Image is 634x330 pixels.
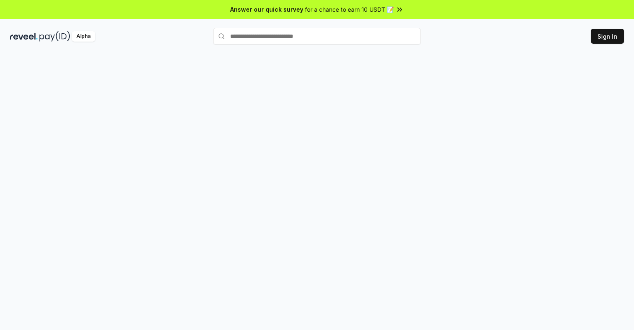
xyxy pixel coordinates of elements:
[230,5,303,14] span: Answer our quick survey
[10,31,38,42] img: reveel_dark
[72,31,95,42] div: Alpha
[305,5,394,14] span: for a chance to earn 10 USDT 📝
[39,31,70,42] img: pay_id
[591,29,624,44] button: Sign In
